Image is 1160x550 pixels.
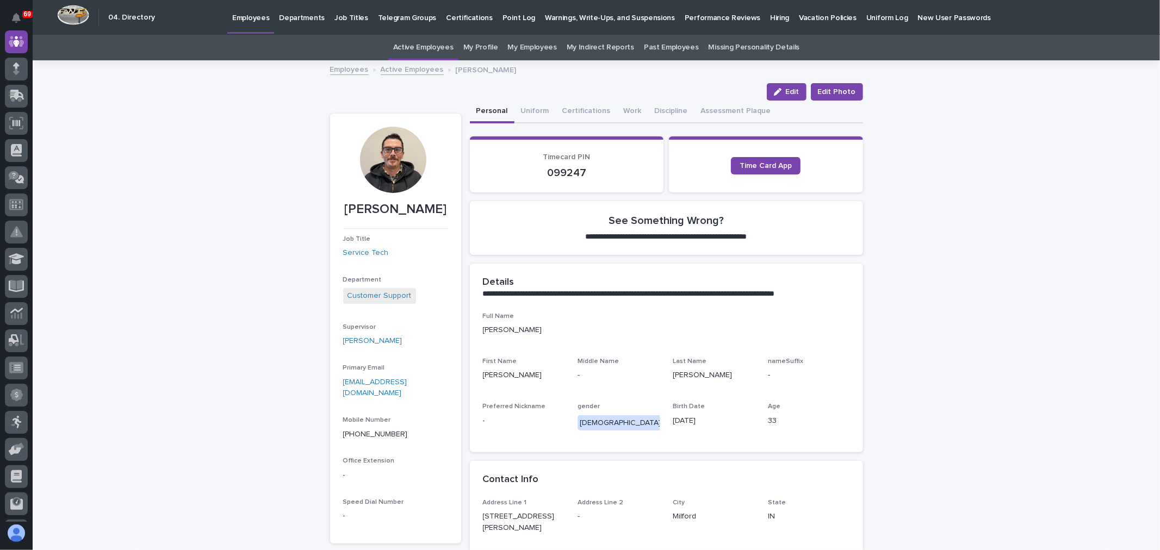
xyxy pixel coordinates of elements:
[343,236,371,242] span: Job Title
[648,101,694,123] button: Discipline
[483,370,565,381] p: [PERSON_NAME]
[673,358,706,365] span: Last Name
[343,417,391,423] span: Mobile Number
[108,13,155,22] h2: 04. Directory
[348,290,412,302] a: Customer Support
[609,214,724,227] h2: See Something Wrong?
[740,162,792,170] span: Time Card App
[483,277,514,289] h2: Details
[731,157,801,174] a: Time Card App
[768,358,803,365] span: nameSuffix
[343,430,408,438] a: [PHONE_NUMBER]
[673,403,705,410] span: Birth Date
[673,499,685,506] span: City
[578,511,660,522] p: -
[578,370,660,381] p: -
[343,510,448,522] p: -
[5,522,28,545] button: users-avatar
[786,88,799,96] span: Edit
[483,415,565,427] p: -
[556,101,617,123] button: Certifications
[578,403,600,410] span: gender
[470,101,514,123] button: Personal
[343,458,395,464] span: Office Extension
[483,403,546,410] span: Preferred Nickname
[393,35,454,60] a: Active Employees
[673,370,755,381] p: [PERSON_NAME]
[343,335,402,347] a: [PERSON_NAME]
[343,378,407,397] a: [EMAIL_ADDRESS][DOMAIN_NAME]
[483,474,539,486] h2: Contact Info
[767,83,807,101] button: Edit
[381,62,444,75] a: Active Employees
[578,499,623,506] span: Address Line 2
[14,13,28,30] div: Notifications69
[456,63,517,75] p: [PERSON_NAME]
[343,470,448,481] p: -
[343,277,382,283] span: Department
[24,10,31,18] p: 69
[483,511,565,534] p: [STREET_ADDRESS][PERSON_NAME]
[514,101,556,123] button: Uniform
[818,86,856,97] span: Edit Photo
[709,35,800,60] a: Missing Personality Details
[330,62,369,75] a: Employees
[644,35,699,60] a: Past Employees
[5,7,28,29] button: Notifications
[343,365,385,371] span: Primary Email
[811,83,863,101] button: Edit Photo
[483,313,514,320] span: Full Name
[768,511,850,522] p: IN
[343,202,448,217] p: [PERSON_NAME]
[483,324,850,336] p: [PERSON_NAME]
[673,415,755,427] p: [DATE]
[343,499,404,505] span: Speed Dial Number
[483,166,651,179] p: 099247
[768,499,786,506] span: State
[543,153,590,161] span: Timecard PIN
[343,324,376,330] span: Supervisor
[508,35,557,60] a: My Employees
[578,415,663,431] div: [DEMOGRAPHIC_DATA]
[463,35,498,60] a: My Profile
[768,403,780,410] span: Age
[567,35,634,60] a: My Indirect Reports
[483,358,517,365] span: First Name
[673,511,755,522] p: Milford
[768,415,850,427] p: 33
[578,358,619,365] span: Middle Name
[768,370,850,381] p: -
[343,247,389,259] a: Service Tech
[617,101,648,123] button: Work
[694,101,778,123] button: Assessment Plaque
[57,5,89,25] img: Workspace Logo
[483,499,527,506] span: Address Line 1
